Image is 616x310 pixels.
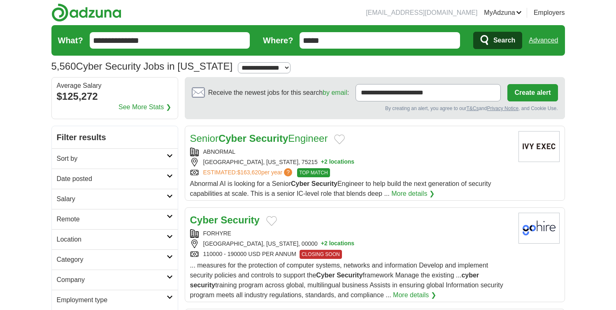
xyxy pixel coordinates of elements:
span: ... measures for the protection of computer systems, networks and information Develop and impleme... [190,262,503,298]
strong: Security [337,272,363,279]
strong: security [190,282,215,289]
span: Receive the newest jobs for this search : [208,88,349,98]
a: MyAdzuna [484,8,522,18]
strong: Cyber [291,180,309,187]
a: ESTIMATED:$163,620per year? [203,168,294,177]
button: Add to favorite jobs [266,216,277,226]
a: Category [52,249,178,270]
button: Add to favorite jobs [334,134,345,144]
a: SeniorCyber SecurityEngineer [190,133,328,144]
a: More details ❯ [391,189,435,199]
a: Sort by [52,148,178,169]
strong: Cyber [190,214,218,225]
strong: Cyber [316,272,335,279]
div: FORHYRE [190,229,512,238]
a: More details ❯ [393,290,436,300]
button: Create alert [507,84,558,101]
div: 110000 - 190000 USD PER ANNUM [190,250,512,259]
h2: Company [57,275,167,285]
button: +2 locations [321,240,354,248]
span: Search [493,32,515,49]
a: See More Stats ❯ [119,102,171,112]
h2: Location [57,235,167,244]
h1: Cyber Security Jobs in [US_STATE] [51,61,233,72]
strong: Security [221,214,260,225]
label: Where? [263,34,293,47]
a: Company [52,270,178,290]
img: Adzuna logo [51,3,121,22]
div: ABNORMAL [190,148,512,156]
span: TOP MATCH [297,168,330,177]
h2: Category [57,255,167,265]
a: Cyber Security [190,214,260,225]
li: [EMAIL_ADDRESS][DOMAIN_NAME] [366,8,477,18]
h2: Salary [57,194,167,204]
span: 5,560 [51,59,76,74]
div: [GEOGRAPHIC_DATA], [US_STATE], 00000 [190,240,512,248]
h2: Date posted [57,174,167,184]
span: ? [284,168,292,176]
a: Employment type [52,290,178,310]
span: + [321,240,324,248]
a: Employers [534,8,565,18]
h2: Remote [57,214,167,224]
div: Average Salary [57,82,173,89]
strong: cyber [461,272,479,279]
span: CLOSING SOON [300,250,342,259]
strong: Security [249,133,288,144]
img: Company logo [518,131,560,162]
a: Remote [52,209,178,229]
a: Location [52,229,178,249]
div: [GEOGRAPHIC_DATA], [US_STATE], 75215 [190,158,512,167]
div: By creating an alert, you agree to our and , and Cookie Use. [192,105,558,112]
a: Advanced [529,32,558,49]
div: $125,272 [57,89,173,104]
h2: Employment type [57,295,167,305]
a: Salary [52,189,178,209]
label: What? [58,34,83,47]
a: Privacy Notice [487,106,518,111]
span: Abnormal AI is looking for a Senior Engineer to help build the next generation of security capabi... [190,180,491,197]
span: $163,620 [237,169,261,176]
img: Company logo [518,213,560,244]
button: +2 locations [321,158,354,167]
span: + [321,158,324,167]
strong: Cyber [219,133,246,144]
h2: Sort by [57,154,167,164]
a: Date posted [52,169,178,189]
a: T&Cs [466,106,479,111]
h2: Filter results [52,126,178,148]
strong: Security [311,180,337,187]
a: by email [323,89,347,96]
button: Search [473,32,522,49]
